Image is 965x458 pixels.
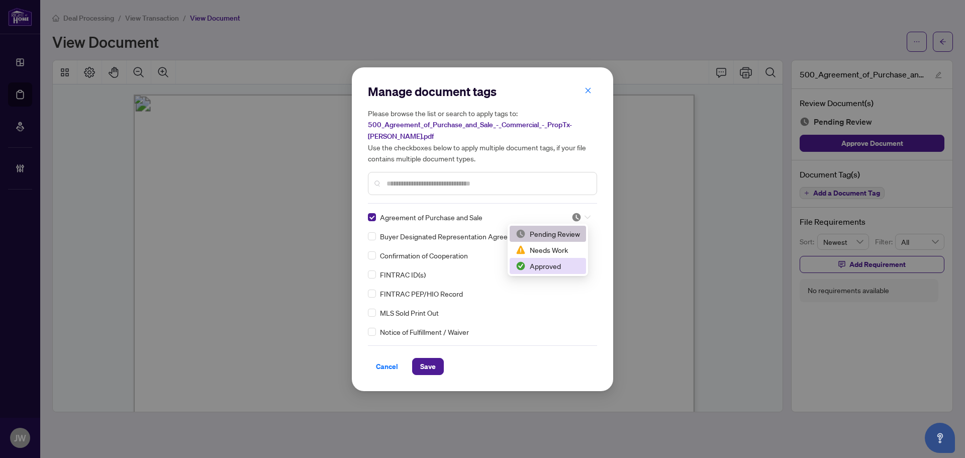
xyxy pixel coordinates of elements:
h5: Please browse the list or search to apply tags to: Use the checkboxes below to apply multiple doc... [368,108,597,164]
span: Agreement of Purchase and Sale [380,212,482,223]
img: status [516,261,526,271]
div: Approved [510,258,586,274]
span: 500_Agreement_of_Purchase_and_Sale_-_Commercial_-_PropTx-[PERSON_NAME].pdf [368,120,572,141]
div: Pending Review [510,226,586,242]
span: Save [420,358,436,375]
span: MLS Sold Print Out [380,307,439,318]
span: FINTRAC ID(s) [380,269,426,280]
img: status [516,245,526,255]
h2: Manage document tags [368,83,597,100]
div: Pending Review [516,228,580,239]
span: FINTRAC PEP/HIO Record [380,288,463,299]
span: Buyer Designated Representation Agreement [380,231,524,242]
button: Save [412,358,444,375]
button: Cancel [368,358,406,375]
span: close [585,87,592,94]
span: Pending Review [571,212,591,222]
div: Approved [516,260,580,271]
span: Cancel [376,358,398,375]
div: Needs Work [516,244,580,255]
span: Notice of Fulfillment / Waiver [380,326,469,337]
img: status [571,212,582,222]
span: Confirmation of Cooperation [380,250,468,261]
button: Open asap [925,423,955,453]
img: status [516,229,526,239]
div: Needs Work [510,242,586,258]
